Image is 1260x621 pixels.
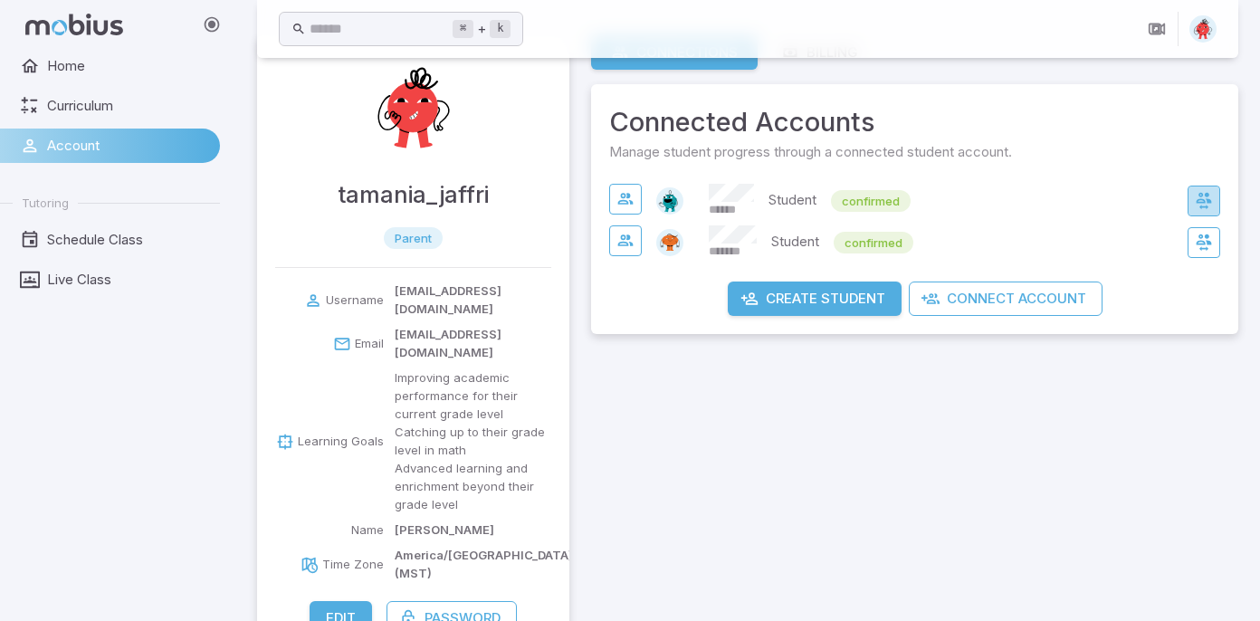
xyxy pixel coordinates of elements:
span: confirmed [834,234,913,252]
img: Tamania Jaffri [359,53,468,162]
p: Email [355,335,384,353]
span: parent [384,229,443,247]
img: circle.svg [1189,15,1217,43]
p: Catching up to their grade level in math [395,424,551,460]
p: [EMAIL_ADDRESS][DOMAIN_NAME] [395,282,551,319]
span: confirmed [831,192,911,210]
kbd: ⌘ [453,20,473,38]
p: [PERSON_NAME] [395,521,494,540]
span: Tutoring [22,195,69,211]
button: Create Student [728,282,902,316]
button: View Connection [609,184,642,215]
p: Time Zone [322,556,384,574]
span: Manage student progress through a connected student account. [609,142,1220,162]
p: Student [768,190,816,212]
p: [EMAIL_ADDRESS][DOMAIN_NAME] [395,326,551,362]
img: octagon.svg [656,187,683,215]
h4: tamania_jaffri [338,177,489,213]
span: Connected Accounts [609,102,1220,142]
div: + [453,18,511,40]
span: Curriculum [47,96,207,116]
button: View Connection [609,225,642,256]
span: Home [47,56,207,76]
p: Improving academic performance for their current grade level [395,369,551,424]
p: Student [771,232,819,253]
kbd: k [490,20,511,38]
button: Switch to hussein [1188,227,1220,258]
span: Account [47,136,207,156]
span: Live Class [47,270,207,290]
p: Learning Goals [298,433,384,451]
button: Switch to zeynab [1188,186,1220,216]
img: oval.svg [656,229,683,256]
button: Join in Zoom Client [1140,12,1174,46]
p: America/[GEOGRAPHIC_DATA] (MST) [395,547,573,583]
p: Username [326,291,384,310]
button: Connect Account [909,282,1102,316]
p: Advanced learning and enrichment beyond their grade level [395,460,551,514]
span: Schedule Class [47,230,207,250]
p: Name [351,521,384,540]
